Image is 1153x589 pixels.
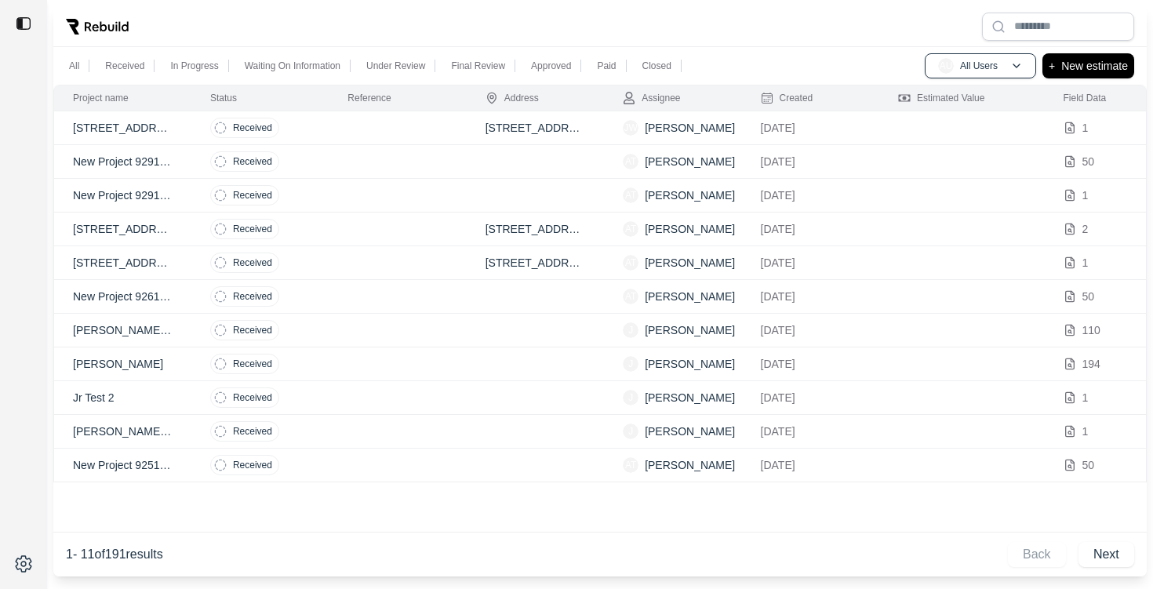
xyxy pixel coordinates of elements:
[642,60,671,72] p: Closed
[245,60,340,72] p: Waiting On Information
[210,92,237,104] div: Status
[623,322,638,338] span: J
[645,187,735,203] p: [PERSON_NAME]
[761,322,860,338] p: [DATE]
[623,390,638,405] span: J
[1082,457,1095,473] p: 50
[623,289,638,304] span: AT
[233,459,272,471] p: Received
[73,92,129,104] div: Project name
[531,60,571,72] p: Approved
[645,424,735,439] p: [PERSON_NAME]
[73,424,173,439] p: [PERSON_NAME] Test
[1082,322,1100,338] p: 110
[761,289,860,304] p: [DATE]
[1078,542,1134,567] button: Next
[347,92,391,104] div: Reference
[623,120,638,136] span: JW
[233,223,272,235] p: Received
[1082,120,1089,136] p: 1
[623,187,638,203] span: AT
[645,154,735,169] p: [PERSON_NAME]
[1082,289,1095,304] p: 50
[105,60,144,72] p: Received
[645,289,735,304] p: [PERSON_NAME]
[16,16,31,31] img: toggle sidebar
[73,154,173,169] p: New Project 9291814
[1049,56,1055,75] p: +
[623,92,680,104] div: Assignee
[645,120,735,136] p: [PERSON_NAME]
[1082,154,1095,169] p: 50
[233,122,272,134] p: Received
[233,391,272,404] p: Received
[645,221,735,237] p: [PERSON_NAME]
[233,290,272,303] p: Received
[761,390,860,405] p: [DATE]
[761,187,860,203] p: [DATE]
[938,58,954,74] span: AU
[1082,390,1089,405] p: 1
[1082,187,1089,203] p: 1
[170,60,218,72] p: In Progress
[623,255,638,271] span: AT
[761,255,860,271] p: [DATE]
[1082,221,1089,237] p: 2
[761,221,860,237] p: [DATE]
[645,322,735,338] p: [PERSON_NAME]
[1082,424,1089,439] p: 1
[451,60,505,72] p: Final Review
[1042,53,1134,78] button: +New estimate
[623,457,638,473] span: AT
[597,60,616,72] p: Paid
[645,255,735,271] p: [PERSON_NAME]
[960,60,998,72] p: All Users
[761,154,860,169] p: [DATE]
[233,189,272,202] p: Received
[69,60,79,72] p: All
[73,221,173,237] p: [STREET_ADDRESS][US_STATE][US_STATE]. - Recon
[1061,56,1128,75] p: New estimate
[233,358,272,370] p: Received
[467,111,604,145] td: [STREET_ADDRESS][US_STATE]
[66,545,163,564] p: 1 - 11 of 191 results
[761,356,860,372] p: [DATE]
[66,19,129,35] img: Rebuild
[73,322,173,338] p: [PERSON_NAME] Test
[233,155,272,168] p: Received
[623,154,638,169] span: AT
[1082,356,1100,372] p: 194
[233,425,272,438] p: Received
[1064,92,1107,104] div: Field Data
[761,92,813,104] div: Created
[761,457,860,473] p: [DATE]
[761,424,860,439] p: [DATE]
[1082,255,1089,271] p: 1
[645,356,735,372] p: [PERSON_NAME]
[73,289,173,304] p: New Project 9261141
[73,457,173,473] p: New Project 9251420
[73,356,173,372] p: [PERSON_NAME]
[623,356,638,372] span: J
[233,256,272,269] p: Received
[467,246,604,280] td: [STREET_ADDRESS][US_STATE]
[73,120,173,136] p: [STREET_ADDRESS][US_STATE][US_STATE]
[645,390,735,405] p: [PERSON_NAME]
[73,255,173,271] p: [STREET_ADDRESS][US_STATE][US_STATE].
[467,213,604,246] td: [STREET_ADDRESS][US_STATE]
[645,457,735,473] p: [PERSON_NAME]
[898,92,985,104] div: Estimated Value
[73,187,173,203] p: New Project 9291759
[623,221,638,237] span: AT
[73,390,173,405] p: Jr Test 2
[486,92,539,104] div: Address
[925,53,1036,78] button: AUAll Users
[761,120,860,136] p: [DATE]
[233,324,272,336] p: Received
[623,424,638,439] span: J
[366,60,425,72] p: Under Review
